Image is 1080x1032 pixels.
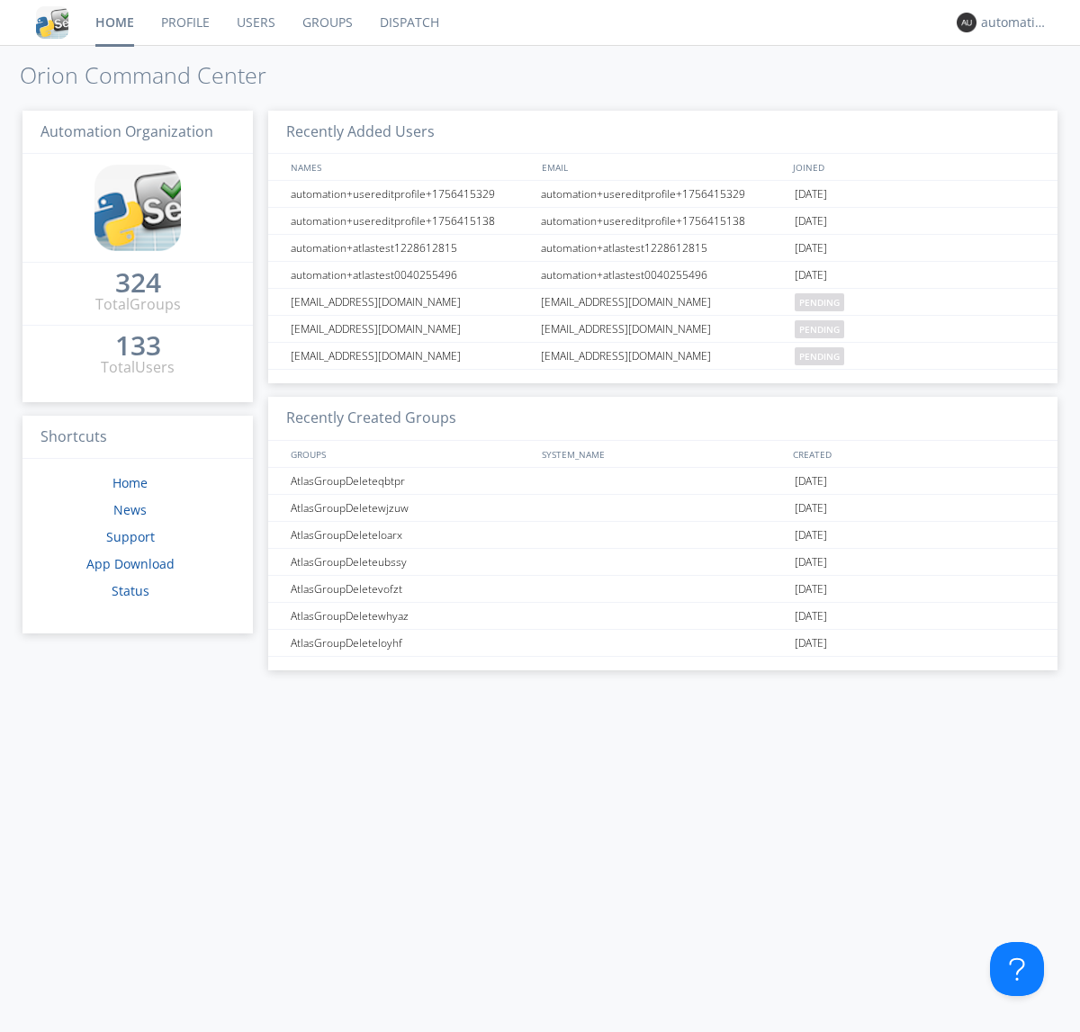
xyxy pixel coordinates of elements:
[537,441,788,467] div: SYSTEM_NAME
[115,274,161,292] div: 324
[112,474,148,491] a: Home
[268,289,1057,316] a: [EMAIL_ADDRESS][DOMAIN_NAME][EMAIL_ADDRESS][DOMAIN_NAME]pending
[795,522,827,549] span: [DATE]
[795,630,827,657] span: [DATE]
[115,337,161,354] div: 133
[286,441,533,467] div: GROUPS
[268,343,1057,370] a: [EMAIL_ADDRESS][DOMAIN_NAME][EMAIL_ADDRESS][DOMAIN_NAME]pending
[981,13,1048,31] div: automation+atlas0009
[268,522,1057,549] a: AtlasGroupDeleteloarx[DATE]
[286,181,535,207] div: automation+usereditprofile+1756415329
[795,181,827,208] span: [DATE]
[286,289,535,315] div: [EMAIL_ADDRESS][DOMAIN_NAME]
[112,582,149,599] a: Status
[795,549,827,576] span: [DATE]
[286,343,535,369] div: [EMAIL_ADDRESS][DOMAIN_NAME]
[286,316,535,342] div: [EMAIL_ADDRESS][DOMAIN_NAME]
[94,165,181,251] img: cddb5a64eb264b2086981ab96f4c1ba7
[795,347,844,365] span: pending
[795,320,844,338] span: pending
[286,630,535,656] div: AtlasGroupDeleteloyhf
[268,549,1057,576] a: AtlasGroupDeleteubssy[DATE]
[22,416,253,460] h3: Shortcuts
[36,6,68,39] img: cddb5a64eb264b2086981ab96f4c1ba7
[268,397,1057,441] h3: Recently Created Groups
[95,294,181,315] div: Total Groups
[795,235,827,262] span: [DATE]
[536,235,790,261] div: automation+atlastest1228612815
[795,293,844,311] span: pending
[537,154,788,180] div: EMAIL
[536,343,790,369] div: [EMAIL_ADDRESS][DOMAIN_NAME]
[286,495,535,521] div: AtlasGroupDeletewjzuw
[113,501,147,518] a: News
[106,528,155,545] a: Support
[268,316,1057,343] a: [EMAIL_ADDRESS][DOMAIN_NAME][EMAIL_ADDRESS][DOMAIN_NAME]pending
[286,522,535,548] div: AtlasGroupDeleteloarx
[286,549,535,575] div: AtlasGroupDeleteubssy
[536,316,790,342] div: [EMAIL_ADDRESS][DOMAIN_NAME]
[990,942,1044,996] iframe: Toggle Customer Support
[101,357,175,378] div: Total Users
[536,262,790,288] div: automation+atlastest0040255496
[286,603,535,629] div: AtlasGroupDeletewhyaz
[268,208,1057,235] a: automation+usereditprofile+1756415138automation+usereditprofile+1756415138[DATE]
[115,337,161,357] a: 133
[86,555,175,572] a: App Download
[268,630,1057,657] a: AtlasGroupDeleteloyhf[DATE]
[795,495,827,522] span: [DATE]
[115,274,161,294] a: 324
[286,154,533,180] div: NAMES
[286,235,535,261] div: automation+atlastest1228612815
[795,262,827,289] span: [DATE]
[795,603,827,630] span: [DATE]
[268,181,1057,208] a: automation+usereditprofile+1756415329automation+usereditprofile+1756415329[DATE]
[536,208,790,234] div: automation+usereditprofile+1756415138
[268,262,1057,289] a: automation+atlastest0040255496automation+atlastest0040255496[DATE]
[795,468,827,495] span: [DATE]
[957,13,976,32] img: 373638.png
[795,576,827,603] span: [DATE]
[286,576,535,602] div: AtlasGroupDeletevofzt
[268,235,1057,262] a: automation+atlastest1228612815automation+atlastest1228612815[DATE]
[286,208,535,234] div: automation+usereditprofile+1756415138
[788,154,1040,180] div: JOINED
[268,468,1057,495] a: AtlasGroupDeleteqbtpr[DATE]
[536,289,790,315] div: [EMAIL_ADDRESS][DOMAIN_NAME]
[268,576,1057,603] a: AtlasGroupDeletevofzt[DATE]
[788,441,1040,467] div: CREATED
[40,121,213,141] span: Automation Organization
[536,181,790,207] div: automation+usereditprofile+1756415329
[268,603,1057,630] a: AtlasGroupDeletewhyaz[DATE]
[286,468,535,494] div: AtlasGroupDeleteqbtpr
[268,495,1057,522] a: AtlasGroupDeletewjzuw[DATE]
[286,262,535,288] div: automation+atlastest0040255496
[268,111,1057,155] h3: Recently Added Users
[795,208,827,235] span: [DATE]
